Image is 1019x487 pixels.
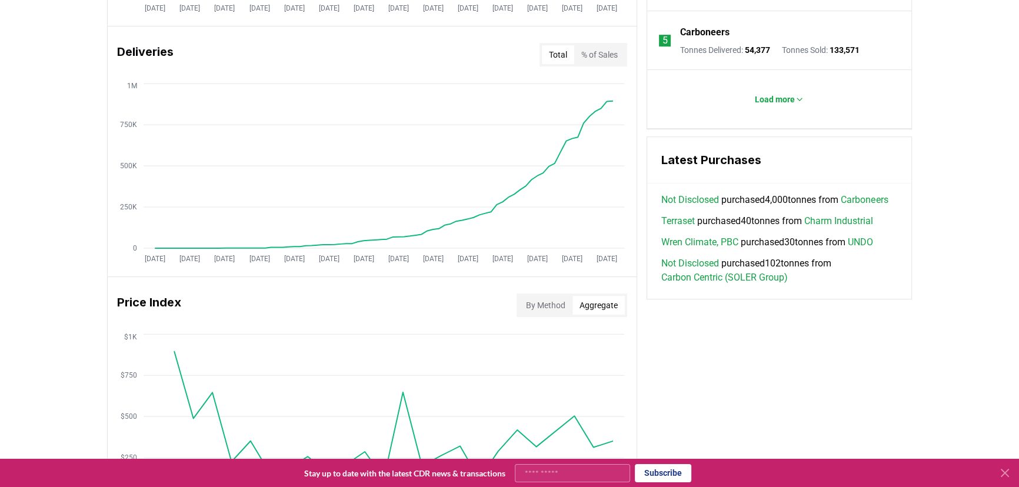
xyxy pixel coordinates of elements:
tspan: 500K [120,162,137,170]
tspan: [DATE] [179,4,200,12]
tspan: [DATE] [319,4,339,12]
tspan: [DATE] [388,4,409,12]
tspan: [DATE] [145,255,165,263]
tspan: [DATE] [423,255,444,263]
span: purchased 30 tonnes from [661,235,873,249]
p: 5 [662,34,668,48]
tspan: [DATE] [145,4,165,12]
span: purchased 40 tonnes from [661,214,873,228]
tspan: [DATE] [215,255,235,263]
tspan: 0 [133,244,137,252]
tspan: [DATE] [597,4,617,12]
tspan: [DATE] [423,4,444,12]
button: By Method [519,296,572,315]
a: Not Disclosed [661,193,719,207]
tspan: [DATE] [215,4,235,12]
p: Tonnes Delivered : [680,44,770,56]
a: Carbon Centric (SOLER Group) [661,271,788,285]
tspan: $1K [124,332,137,341]
tspan: [DATE] [179,255,200,263]
tspan: [DATE] [562,4,582,12]
tspan: [DATE] [492,4,513,12]
tspan: [DATE] [527,4,548,12]
tspan: [DATE] [284,255,305,263]
tspan: [DATE] [354,255,374,263]
span: 54,377 [745,45,770,55]
h3: Latest Purchases [661,151,897,169]
tspan: [DATE] [249,4,270,12]
tspan: 750K [120,121,137,129]
tspan: [DATE] [492,255,513,263]
a: Not Disclosed [661,256,719,271]
tspan: [DATE] [388,255,409,263]
span: purchased 102 tonnes from [661,256,897,285]
span: 133,571 [830,45,860,55]
tspan: [DATE] [354,4,374,12]
a: Charm Industrial [804,214,873,228]
a: Carboneers [680,25,730,39]
button: % of Sales [574,45,625,64]
tspan: [DATE] [458,255,478,263]
h3: Price Index [117,293,181,317]
a: Terraset [661,214,695,228]
a: Wren Climate, PBC [661,235,738,249]
a: Carboneers [841,193,888,207]
button: Load more [745,88,814,111]
h3: Deliveries [117,43,174,66]
a: UNDO [848,235,873,249]
tspan: [DATE] [597,255,617,263]
tspan: $750 [121,371,137,379]
button: Total [542,45,574,64]
tspan: 1M [127,82,137,90]
span: purchased 4,000 tonnes from [661,193,888,207]
tspan: $250 [121,453,137,462]
p: Tonnes Sold : [782,44,860,56]
tspan: 250K [120,203,137,211]
tspan: [DATE] [249,255,270,263]
tspan: [DATE] [527,255,548,263]
button: Aggregate [572,296,625,315]
tspan: [DATE] [458,4,478,12]
tspan: $500 [121,412,137,421]
tspan: [DATE] [562,255,582,263]
p: Load more [755,94,795,105]
tspan: [DATE] [319,255,339,263]
tspan: [DATE] [284,4,305,12]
